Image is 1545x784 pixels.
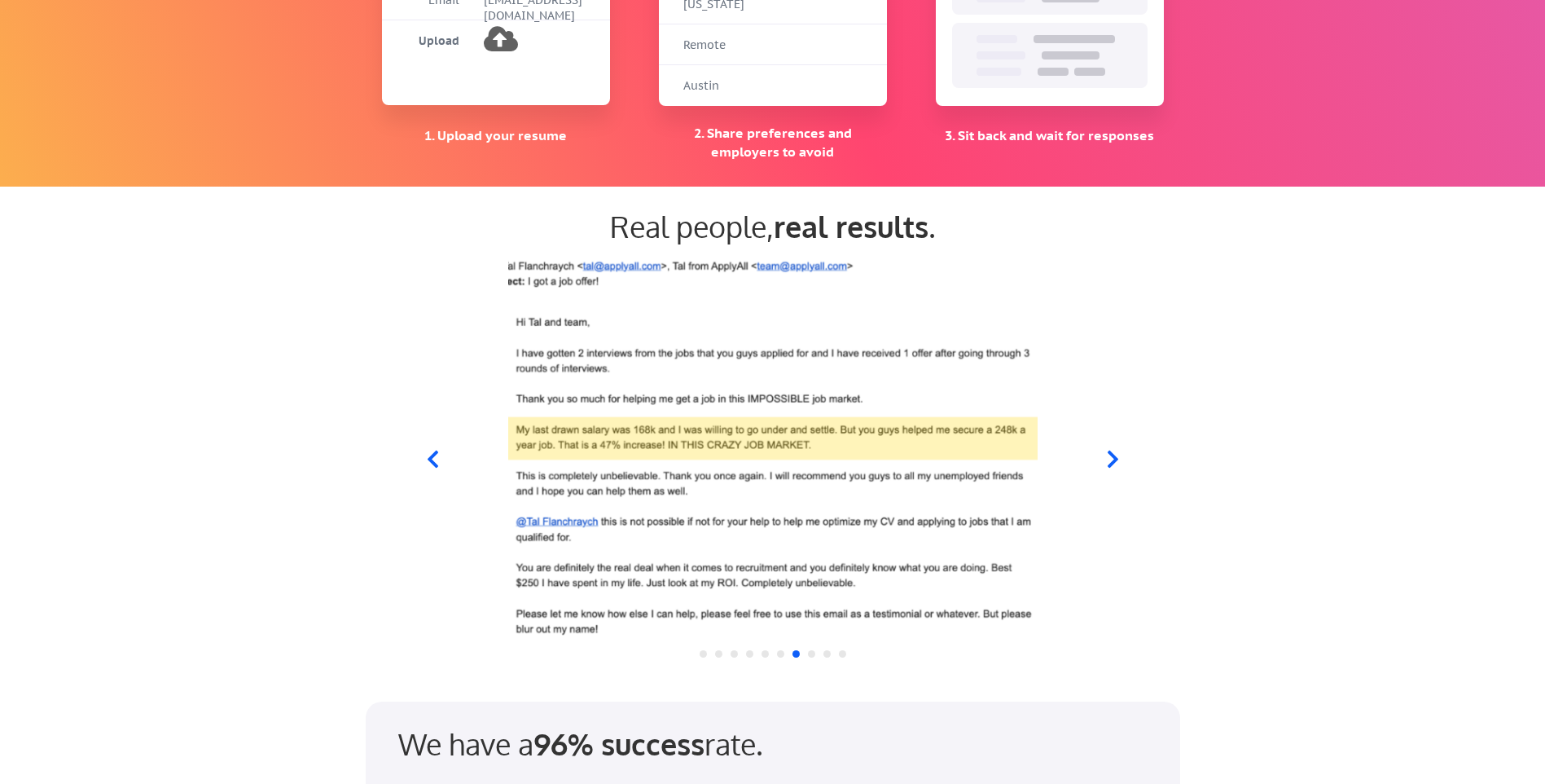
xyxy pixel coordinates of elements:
[683,78,765,95] div: Austin
[398,726,871,761] div: We have a rate.
[382,126,610,144] div: 1. Upload your resume
[936,126,1164,144] div: 3. Sit back and wait for responses
[659,124,887,161] div: 2. Share preferences and employers to avoid
[382,33,459,50] div: Upload
[683,37,765,54] div: Remote
[533,725,704,762] strong: 96% success
[774,208,928,244] strong: real results
[382,209,1164,244] div: Real people, .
